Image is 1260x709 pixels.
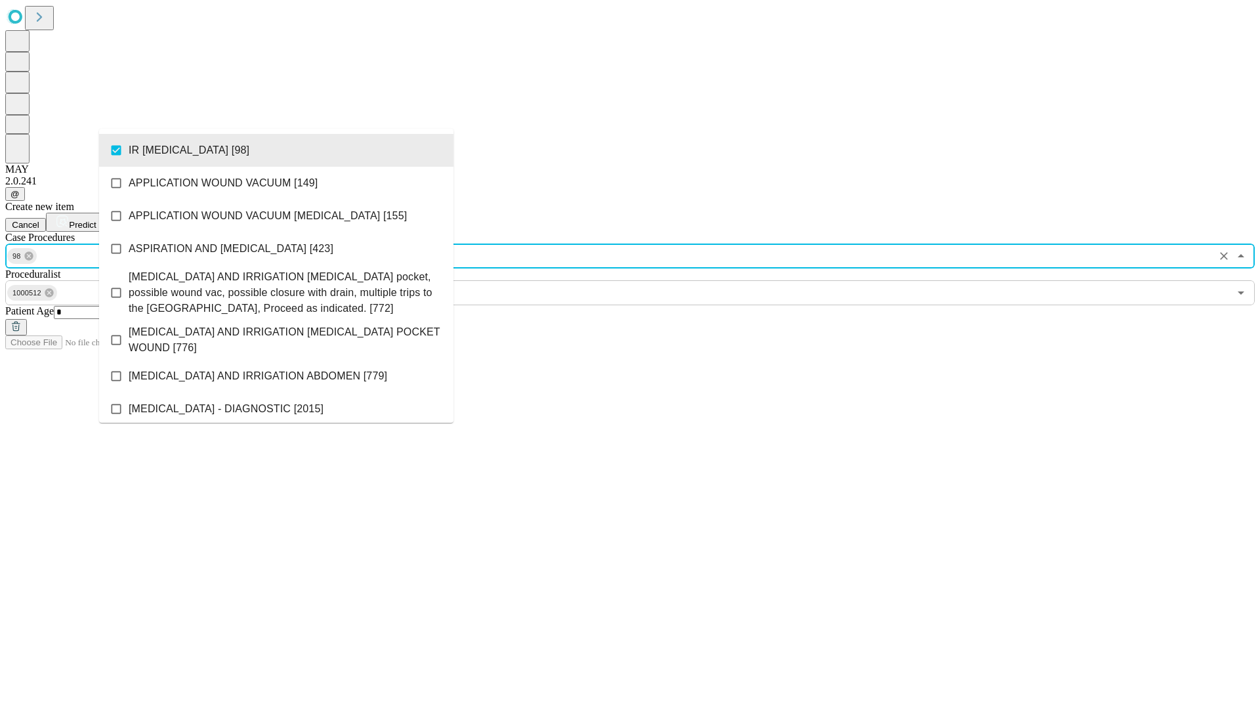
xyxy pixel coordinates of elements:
[5,163,1255,175] div: MAY
[5,187,25,201] button: @
[5,305,54,316] span: Patient Age
[129,269,443,316] span: [MEDICAL_DATA] AND IRRIGATION [MEDICAL_DATA] pocket, possible wound vac, possible closure with dr...
[5,175,1255,187] div: 2.0.241
[7,286,47,301] span: 1000512
[129,324,443,356] span: [MEDICAL_DATA] AND IRRIGATION [MEDICAL_DATA] POCKET WOUND [776]
[46,213,106,232] button: Predict
[129,368,387,384] span: [MEDICAL_DATA] AND IRRIGATION ABDOMEN [779]
[129,175,318,191] span: APPLICATION WOUND VACUUM [149]
[7,285,57,301] div: 1000512
[5,201,74,212] span: Create new item
[1232,247,1250,265] button: Close
[129,401,324,417] span: [MEDICAL_DATA] - DIAGNOSTIC [2015]
[5,232,75,243] span: Scheduled Procedure
[1232,284,1250,302] button: Open
[129,241,333,257] span: ASPIRATION AND [MEDICAL_DATA] [423]
[5,218,46,232] button: Cancel
[7,248,37,264] div: 98
[10,189,20,199] span: @
[129,208,407,224] span: APPLICATION WOUND VACUUM [MEDICAL_DATA] [155]
[5,269,60,280] span: Proceduralist
[129,142,249,158] span: IR [MEDICAL_DATA] [98]
[69,220,96,230] span: Predict
[7,249,26,264] span: 98
[12,220,39,230] span: Cancel
[1215,247,1233,265] button: Clear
